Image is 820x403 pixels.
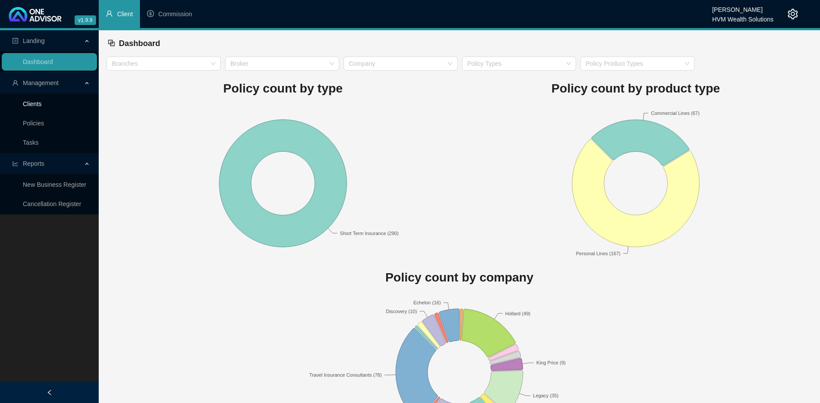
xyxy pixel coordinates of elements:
[386,309,417,314] text: Discovery (10)
[12,160,18,167] span: line-chart
[23,139,39,146] a: Tasks
[12,80,18,86] span: user
[106,10,113,17] span: user
[12,38,18,44] span: profile
[788,9,798,19] span: setting
[147,10,154,17] span: dollar
[107,39,115,47] span: block
[340,230,399,235] text: Short Term Insurance (290)
[23,120,44,127] a: Policies
[23,200,81,207] a: Cancellation Register
[309,372,382,378] text: Travel Insurance Consultants (78)
[23,79,59,86] span: Management
[23,37,45,44] span: Landing
[533,393,559,398] text: Legacy (35)
[119,39,160,48] span: Dashboard
[413,300,440,305] text: Echelon (16)
[47,389,53,396] span: left
[23,181,86,188] a: New Business Register
[23,100,42,107] a: Clients
[712,2,773,12] div: [PERSON_NAME]
[537,360,566,365] text: King Price (9)
[505,311,530,316] text: Hollard (49)
[75,15,96,25] span: v1.9.9
[107,268,812,287] h1: Policy count by company
[117,11,133,18] span: Client
[459,79,812,98] h1: Policy count by product type
[23,160,44,167] span: Reports
[23,58,53,65] a: Dashboard
[651,111,700,116] text: Commercial Lines (67)
[158,11,192,18] span: Commission
[107,79,459,98] h1: Policy count by type
[576,250,621,256] text: Personal Lines (167)
[9,7,61,21] img: 2df55531c6924b55f21c4cf5d4484680-logo-light.svg
[712,12,773,21] div: HVM Wealth Solutions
